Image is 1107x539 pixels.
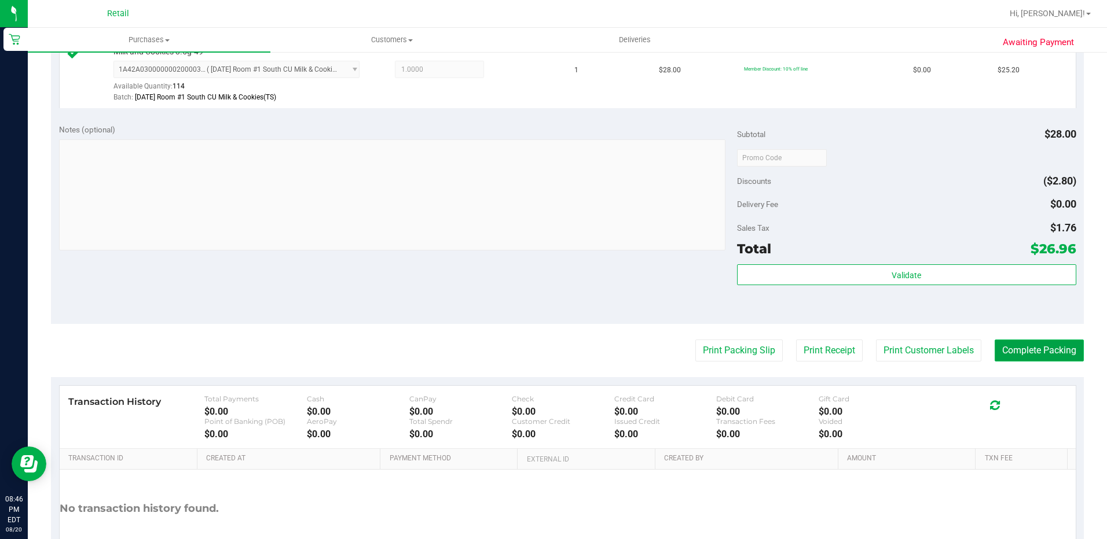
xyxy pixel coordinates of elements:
[204,394,307,403] div: Total Payments
[796,339,863,361] button: Print Receipt
[512,406,614,417] div: $0.00
[737,149,827,167] input: Promo Code
[695,339,783,361] button: Print Packing Slip
[271,35,512,45] span: Customers
[107,9,129,19] span: Retail
[59,125,115,134] span: Notes (optional)
[270,28,513,52] a: Customers
[744,66,808,72] span: Member Discount: 10% off line
[716,429,819,440] div: $0.00
[307,429,409,440] div: $0.00
[409,429,512,440] div: $0.00
[113,93,133,101] span: Batch:
[68,454,193,463] a: Transaction ID
[847,454,971,463] a: Amount
[716,406,819,417] div: $0.00
[204,406,307,417] div: $0.00
[614,406,717,417] div: $0.00
[514,28,756,52] a: Deliveries
[819,429,921,440] div: $0.00
[173,82,185,90] span: 114
[307,406,409,417] div: $0.00
[614,417,717,426] div: Issued Credit
[1050,221,1076,234] span: $1.76
[659,65,681,76] span: $28.00
[512,417,614,426] div: Customer Credit
[512,394,614,403] div: Check
[737,171,771,191] span: Discounts
[307,394,409,403] div: Cash
[737,223,769,232] span: Sales Tax
[737,241,771,257] span: Total
[716,417,819,426] div: Transaction Fees
[737,200,778,209] span: Delivery Fee
[517,449,654,470] th: External ID
[614,429,717,440] div: $0.00
[737,264,1076,285] button: Validate
[1010,9,1085,18] span: Hi, [PERSON_NAME]!
[716,394,819,403] div: Debit Card
[603,35,666,45] span: Deliveries
[892,271,921,280] span: Validate
[1050,198,1076,210] span: $0.00
[204,429,307,440] div: $0.00
[614,394,717,403] div: Credit Card
[390,454,514,463] a: Payment Method
[1043,175,1076,187] span: ($2.80)
[409,394,512,403] div: CanPay
[28,35,270,45] span: Purchases
[512,429,614,440] div: $0.00
[819,417,921,426] div: Voided
[737,130,765,139] span: Subtotal
[1031,241,1076,257] span: $26.96
[135,93,276,101] span: [DATE] Room #1 South CU Milk & Cookies(TS)
[574,65,578,76] span: 1
[664,454,834,463] a: Created By
[876,339,981,361] button: Print Customer Labels
[409,406,512,417] div: $0.00
[913,65,931,76] span: $0.00
[12,446,46,481] iframe: Resource center
[1044,128,1076,140] span: $28.00
[998,65,1020,76] span: $25.20
[9,34,20,45] inline-svg: Retail
[819,406,921,417] div: $0.00
[5,525,23,534] p: 08/20
[5,494,23,525] p: 08:46 PM EDT
[819,394,921,403] div: Gift Card
[206,454,376,463] a: Created At
[307,417,409,426] div: AeroPay
[995,339,1084,361] button: Complete Packing
[985,454,1063,463] a: Txn Fee
[409,417,512,426] div: Total Spendr
[28,28,270,52] a: Purchases
[1003,36,1074,49] span: Awaiting Payment
[204,417,307,426] div: Point of Banking (POB)
[113,78,373,101] div: Available Quantity:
